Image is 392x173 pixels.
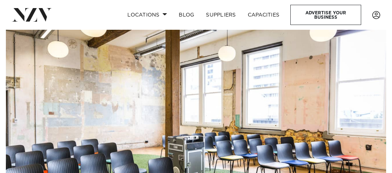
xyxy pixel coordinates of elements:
[242,7,286,23] a: Capacities
[173,7,200,23] a: BLOG
[290,5,361,25] a: Advertise your business
[200,7,242,23] a: SUPPLIERS
[12,8,52,21] img: nzv-logo.png
[121,7,173,23] a: Locations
